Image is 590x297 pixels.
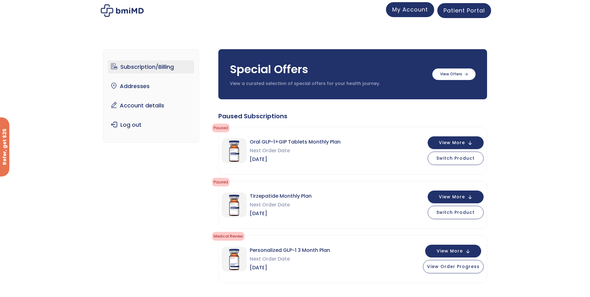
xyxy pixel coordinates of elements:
[108,118,194,131] a: Log out
[439,141,465,145] span: View More
[423,260,484,273] button: View Order Progress
[425,245,481,257] button: View More
[108,80,194,93] a: Addresses
[386,2,434,17] a: My Account
[437,3,491,18] a: Patient Portal
[436,155,475,161] span: Switch Product
[103,49,199,143] nav: Account pages
[439,195,465,199] span: View More
[428,136,484,149] button: View More
[212,178,230,186] span: Paused
[108,99,194,112] a: Account details
[250,146,341,155] span: Next Order Date
[427,263,480,270] span: View Order Progress
[428,206,484,219] button: Switch Product
[428,152,484,165] button: Switch Product
[436,209,475,215] span: Switch Product
[108,60,194,73] a: Subscription/Billing
[392,6,428,13] span: My Account
[212,124,230,132] span: Paused
[230,81,426,87] p: View a curated selection of special offers for your health journey.
[218,112,487,120] div: Paused Subscriptions
[230,62,426,77] h3: Special Offers
[250,255,330,263] span: Next Order Date
[250,263,330,272] span: [DATE]
[212,232,244,241] span: Medical Review
[101,4,144,17] img: My account
[428,191,484,203] button: View More
[437,249,463,253] span: View More
[444,7,485,14] span: Patient Portal
[250,138,341,146] span: Oral GLP-1+GIP Tablets Monthly Plan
